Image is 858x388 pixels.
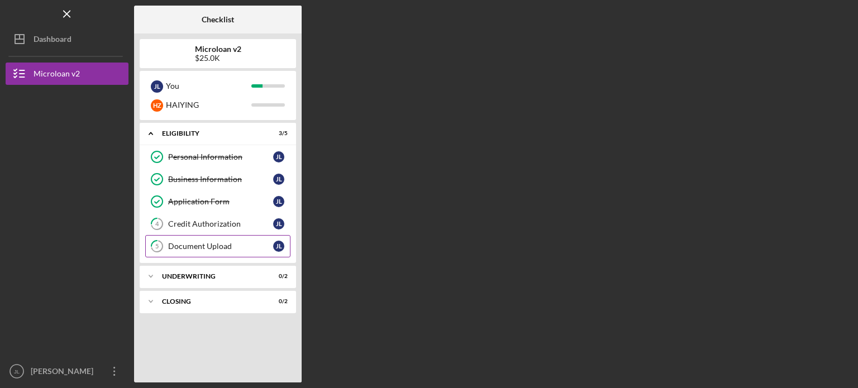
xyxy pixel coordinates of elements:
[145,190,290,213] a: Application FormJL
[162,298,260,305] div: Closing
[6,360,128,382] button: JL[PERSON_NAME]
[155,221,159,228] tspan: 4
[273,151,284,162] div: J L
[202,15,234,24] b: Checklist
[145,213,290,235] a: 4Credit AuthorizationJL
[273,196,284,207] div: J L
[195,54,241,63] div: $25.0K
[162,273,260,280] div: Underwriting
[273,218,284,229] div: J L
[268,298,288,305] div: 0 / 2
[166,76,251,95] div: You
[151,99,163,112] div: H Z
[166,95,251,114] div: HAIYING
[145,168,290,190] a: Business InformationJL
[34,63,80,88] div: Microloan v2
[273,241,284,252] div: J L
[155,243,159,250] tspan: 5
[34,28,71,53] div: Dashboard
[195,45,241,54] b: Microloan v2
[28,360,101,385] div: [PERSON_NAME]
[273,174,284,185] div: J L
[168,175,273,184] div: Business Information
[151,80,163,93] div: J L
[6,28,128,50] button: Dashboard
[168,219,273,228] div: Credit Authorization
[268,130,288,137] div: 3 / 5
[162,130,260,137] div: Eligibility
[168,152,273,161] div: Personal Information
[145,235,290,257] a: 5Document UploadJL
[168,197,273,206] div: Application Form
[268,273,288,280] div: 0 / 2
[6,63,128,85] button: Microloan v2
[145,146,290,168] a: Personal InformationJL
[14,368,20,375] text: JL
[168,242,273,251] div: Document Upload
